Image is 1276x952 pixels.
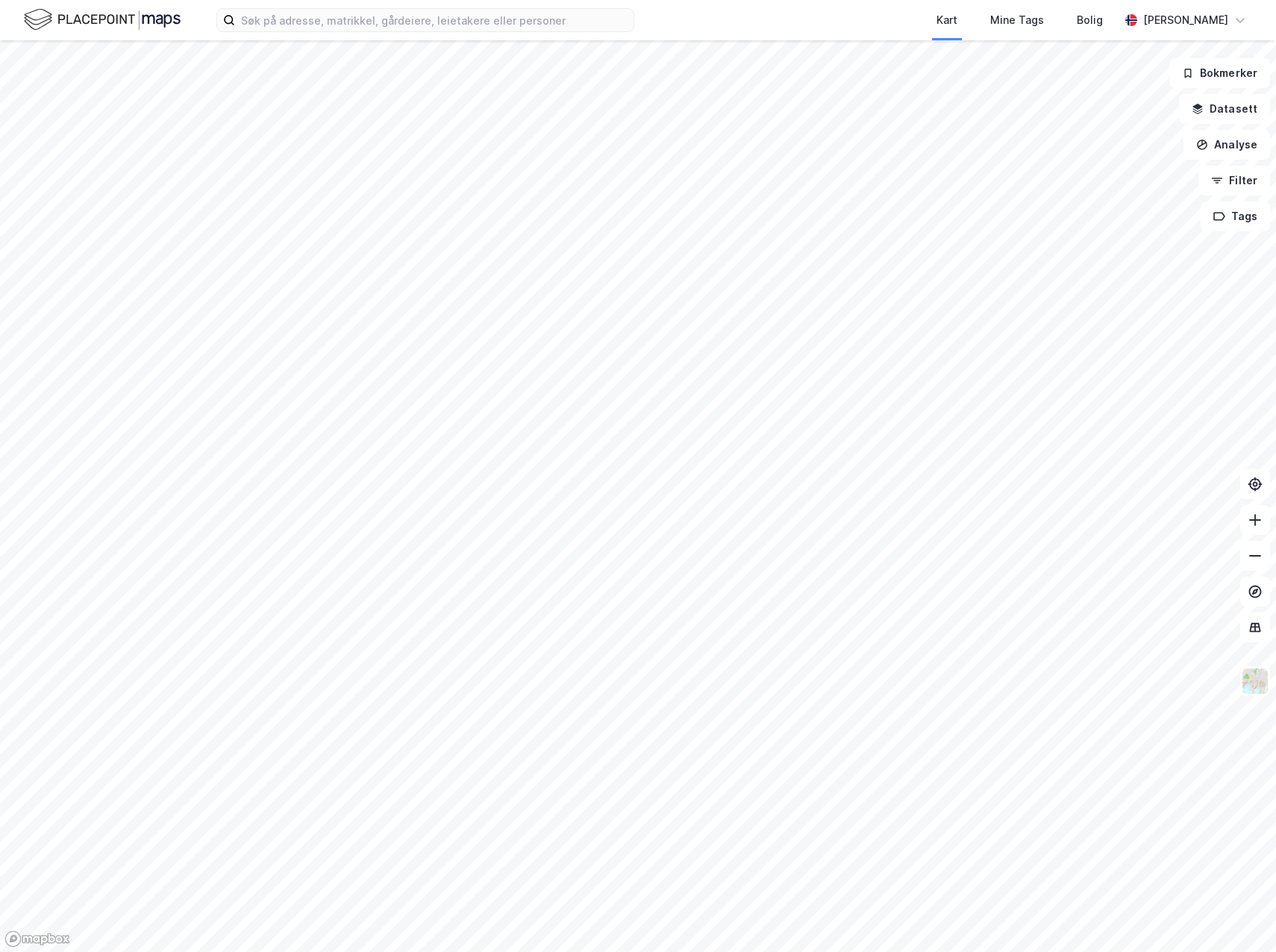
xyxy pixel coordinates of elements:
[24,7,181,33] img: logo.f888ab2527a4732fd821a326f86c7f29.svg
[936,11,957,29] div: Kart
[1077,11,1103,29] div: Bolig
[235,9,634,31] input: Søk på adresse, matrikkel, gårdeiere, leietakere eller personer
[1143,11,1228,29] div: [PERSON_NAME]
[990,11,1044,29] div: Mine Tags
